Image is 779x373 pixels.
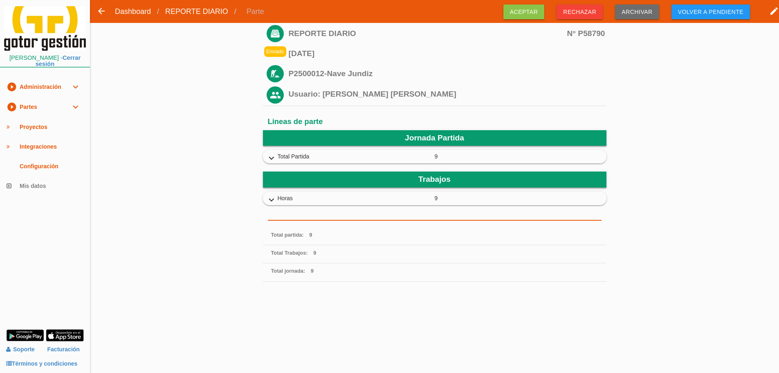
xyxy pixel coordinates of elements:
[271,232,304,238] span: Total partida:
[278,194,435,203] span: Horas
[271,268,305,274] span: Total jornada:
[7,77,16,97] i: play_circle_filled
[671,5,750,19] span: Volver a pendiente
[769,3,779,19] i: edit
[435,152,592,161] span: 9
[267,65,284,82] img: ic_work_in_progress_white.png
[36,54,81,67] a: Cerrar sesión
[268,118,602,126] h6: Lineas de parte
[557,5,603,19] span: Rechazar
[435,194,592,203] span: 9
[271,250,308,256] span: Total Trabajos:
[615,5,659,19] span: Archivar
[289,29,605,37] span: REPORTE DIARIO
[263,130,606,146] header: Jornada Partida
[278,152,435,161] span: Total Partida
[70,97,80,117] i: expand_more
[267,86,284,104] img: ic_action_name2.png
[7,97,16,117] i: play_circle_filled
[4,6,86,51] img: itcons-logo
[309,232,312,238] span: 9
[265,153,278,164] i: expand_more
[240,1,270,22] span: Parte
[47,342,80,357] a: Facturación
[289,90,456,98] span: Usuario: [PERSON_NAME] [PERSON_NAME]
[70,77,80,97] i: expand_more
[265,195,278,206] i: expand_more
[311,268,314,274] span: 9
[289,69,373,78] a: P2500012-Nave Jundiz
[6,329,44,341] img: google-play.png
[263,172,606,187] header: Trabajos
[6,346,35,353] a: Soporte
[6,360,77,367] a: Términos y condiciones
[567,29,605,37] span: N° P58790
[46,329,84,341] img: app-store.png
[267,25,284,42] img: ic_action_modelo_de_partes_blanco.png
[313,250,316,256] span: 9
[289,50,605,57] span: [DATE]
[503,5,545,19] span: Aceptar
[264,46,286,57] p: Enviado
